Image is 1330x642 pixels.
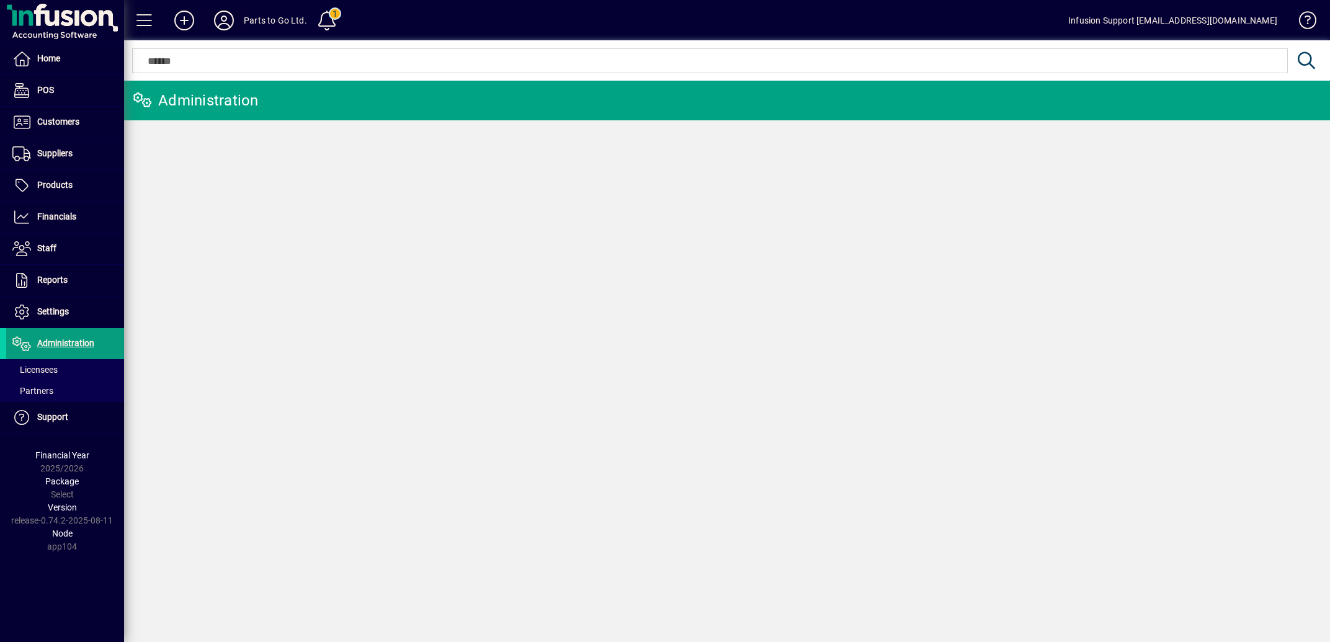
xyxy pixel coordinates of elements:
a: Support [6,402,124,433]
div: Infusion Support [EMAIL_ADDRESS][DOMAIN_NAME] [1068,11,1277,30]
a: Financials [6,202,124,233]
a: Suppliers [6,138,124,169]
a: Customers [6,107,124,138]
div: Parts to Go Ltd. [244,11,307,30]
span: Products [37,180,73,190]
span: Node [52,528,73,538]
span: Staff [37,243,56,253]
span: Settings [37,306,69,316]
a: Reports [6,265,124,296]
a: Home [6,43,124,74]
span: Administration [37,338,94,348]
a: Products [6,170,124,201]
a: Knowledge Base [1290,2,1314,43]
a: Licensees [6,359,124,380]
a: POS [6,75,124,106]
span: Package [45,476,79,486]
a: Settings [6,296,124,328]
span: Licensees [12,365,58,375]
span: POS [37,85,54,95]
span: Financials [37,212,76,221]
span: Home [37,53,60,63]
div: Administration [133,91,259,110]
a: Staff [6,233,124,264]
span: Suppliers [37,148,73,158]
span: Partners [12,386,53,396]
span: Customers [37,117,79,127]
span: Support [37,412,68,422]
span: Version [48,502,77,512]
button: Profile [204,9,244,32]
button: Add [164,9,204,32]
a: Partners [6,380,124,401]
span: Financial Year [35,450,89,460]
span: Reports [37,275,68,285]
